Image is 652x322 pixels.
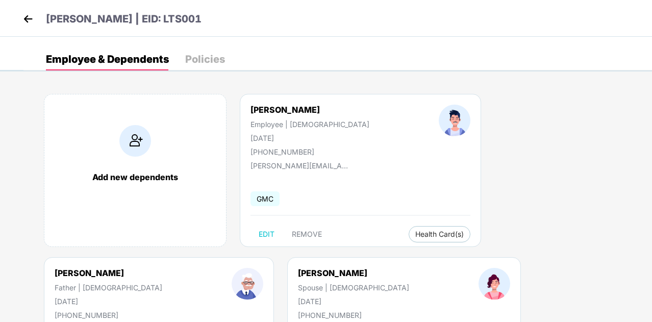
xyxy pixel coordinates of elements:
[250,191,280,206] span: GMC
[250,120,369,129] div: Employee | [DEMOGRAPHIC_DATA]
[55,283,162,292] div: Father | [DEMOGRAPHIC_DATA]
[298,283,409,292] div: Spouse | [DEMOGRAPHIC_DATA]
[298,311,409,319] div: [PHONE_NUMBER]
[55,297,162,306] div: [DATE]
[292,230,322,238] span: REMOVE
[250,134,369,142] div: [DATE]
[250,226,283,242] button: EDIT
[250,147,369,156] div: [PHONE_NUMBER]
[55,172,216,182] div: Add new dependents
[250,105,369,115] div: [PERSON_NAME]
[55,268,162,278] div: [PERSON_NAME]
[46,11,202,27] p: [PERSON_NAME] | EID: LTS001
[55,311,162,319] div: [PHONE_NUMBER]
[298,297,409,306] div: [DATE]
[185,54,225,64] div: Policies
[232,268,263,300] img: profileImage
[479,268,510,300] img: profileImage
[259,230,274,238] span: EDIT
[46,54,169,64] div: Employee & Dependents
[284,226,330,242] button: REMOVE
[20,11,36,27] img: back
[250,161,353,170] div: [PERSON_NAME][EMAIL_ADDRESS][DOMAIN_NAME]
[298,268,409,278] div: [PERSON_NAME]
[409,226,470,242] button: Health Card(s)
[119,125,151,157] img: addIcon
[439,105,470,136] img: profileImage
[415,232,464,237] span: Health Card(s)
